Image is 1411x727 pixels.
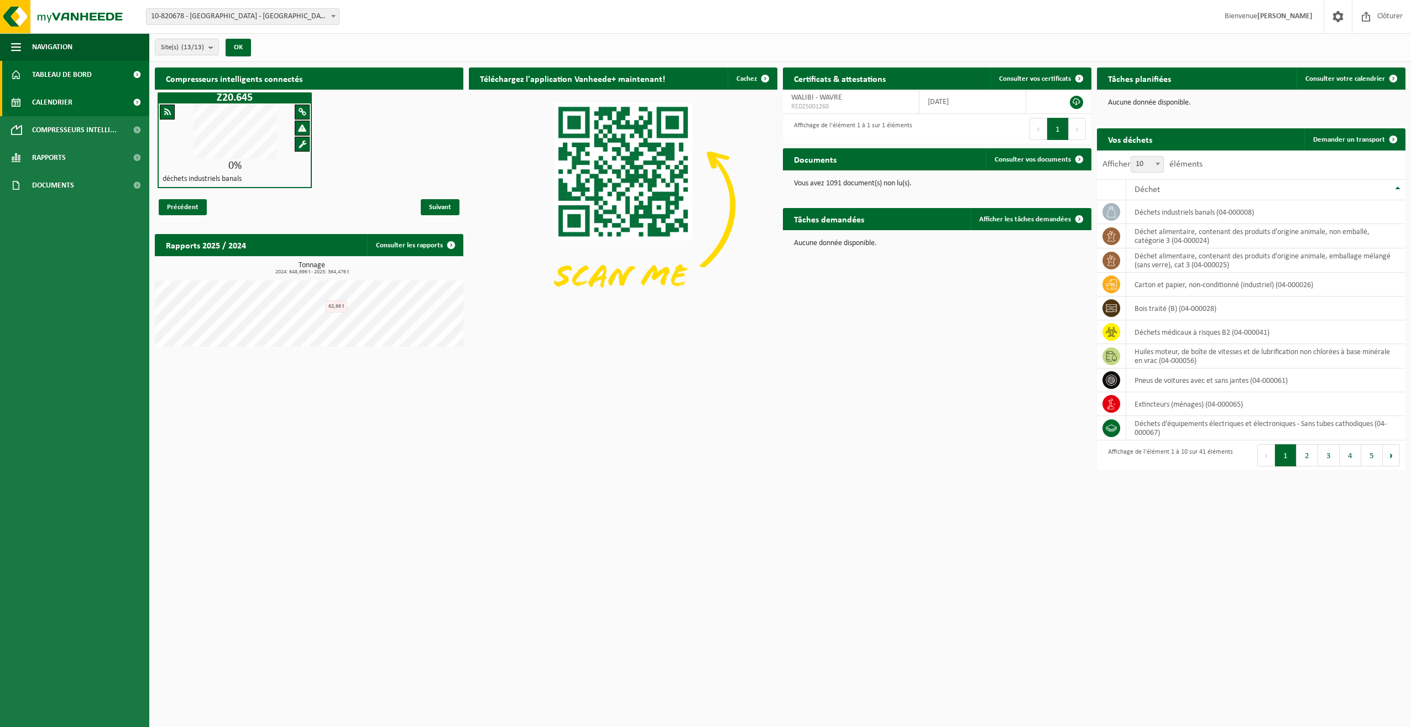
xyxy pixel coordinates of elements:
[1097,67,1182,89] h2: Tâches planifiées
[783,67,897,89] h2: Certificats & attestations
[919,90,1026,114] td: [DATE]
[1126,297,1405,320] td: bois traité (B) (04-000028)
[1318,444,1340,466] button: 3
[155,67,463,89] h2: Compresseurs intelligents connectés
[1361,444,1383,466] button: 5
[1131,157,1163,172] span: 10
[794,180,1080,188] p: Vous avez 1091 document(s) non lu(s).
[155,39,219,55] button: Site(s)(13/13)
[783,208,875,230] h2: Tâches demandées
[32,172,74,199] span: Documents
[147,9,339,24] span: 10-820678 - WALIBI - WAVRE
[226,39,251,56] button: OK
[990,67,1090,90] a: Consulter vos certificats
[160,269,463,275] span: 2024: 648,996 t - 2025: 364,476 t
[1383,444,1400,466] button: Next
[1257,12,1313,20] strong: [PERSON_NAME]
[1047,118,1069,140] button: 1
[970,208,1090,230] a: Afficher les tâches demandées
[421,199,459,215] span: Suivant
[146,8,339,25] span: 10-820678 - WALIBI - WAVRE
[181,44,204,51] count: (13/13)
[1126,392,1405,416] td: extincteurs (ménages) (04-000065)
[1126,200,1405,224] td: déchets industriels banals (04-000008)
[728,67,776,90] button: Cachez
[1029,118,1047,140] button: Previous
[1131,156,1164,173] span: 10
[1305,75,1385,82] span: Consulter votre calendrier
[736,75,757,82] span: Cachez
[1126,416,1405,440] td: déchets d'équipements électriques et électroniques - Sans tubes cathodiques (04-000067)
[325,300,347,313] div: 62,66 t
[32,61,92,89] span: Tableau de bord
[1297,444,1318,466] button: 2
[791,102,911,111] span: RED25001260
[1275,444,1297,466] button: 1
[160,262,463,275] h3: Tonnage
[155,234,257,256] h2: Rapports 2025 / 2024
[1126,344,1405,368] td: huiles moteur, de boîte de vitesses et de lubrification non chlorées à base minérale en vrac (04-...
[159,199,207,215] span: Précédent
[1304,128,1404,150] a: Demander un transport
[469,67,676,89] h2: Téléchargez l'application Vanheede+ maintenant!
[32,33,72,61] span: Navigation
[159,160,311,172] div: 0%
[32,116,117,144] span: Compresseurs intelli...
[1257,444,1275,466] button: Previous
[1126,248,1405,273] td: déchet alimentaire, contenant des produits d'origine animale, emballage mélangé (sans verre), cat...
[1340,444,1361,466] button: 4
[995,156,1071,163] span: Consulter vos documents
[32,144,66,172] span: Rapports
[163,175,242,183] h4: déchets industriels banals
[788,117,912,141] div: Affichage de l'élément 1 à 1 sur 1 éléments
[1313,136,1385,143] span: Demander un transport
[791,94,842,102] span: WALIBI - WAVRE
[367,234,462,256] a: Consulter les rapports
[794,240,1080,247] p: Aucune donnée disponible.
[1135,185,1160,194] span: Déchet
[1126,368,1405,392] td: pneus de voitures avec et sans jantes (04-000061)
[1297,67,1404,90] a: Consulter votre calendrier
[979,216,1071,223] span: Afficher les tâches demandées
[783,148,848,170] h2: Documents
[1097,128,1163,150] h2: Vos déchets
[1069,118,1086,140] button: Next
[1126,224,1405,248] td: déchet alimentaire, contenant des produits d'origine animale, non emballé, catégorie 3 (04-000024)
[161,39,204,56] span: Site(s)
[1126,320,1405,344] td: déchets médicaux à risques B2 (04-000041)
[160,92,309,103] h1: Z20.645
[469,90,777,321] img: Download de VHEPlus App
[999,75,1071,82] span: Consulter vos certificats
[1102,160,1203,169] label: Afficher éléments
[1126,273,1405,297] td: carton et papier, non-conditionné (industriel) (04-000026)
[32,89,72,116] span: Calendrier
[1102,443,1233,468] div: Affichage de l'élément 1 à 10 sur 41 éléments
[1108,99,1394,107] p: Aucune donnée disponible.
[986,148,1090,170] a: Consulter vos documents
